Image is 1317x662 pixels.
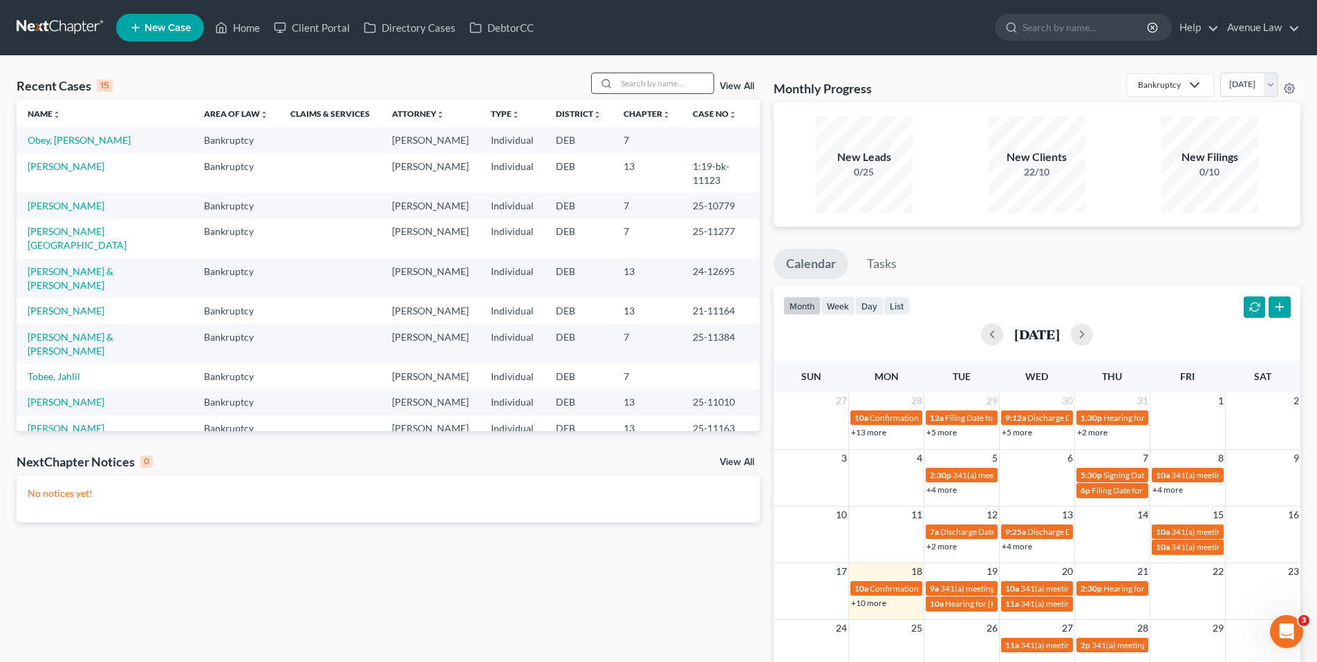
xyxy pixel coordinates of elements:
span: 2p [1081,640,1090,650]
td: Bankruptcy [193,153,279,193]
input: Search by name... [617,73,713,93]
td: DEB [545,324,613,363]
a: Calendar [774,249,848,279]
a: Nameunfold_more [28,108,61,119]
td: 25-11277 [682,219,760,258]
a: View All [720,82,754,91]
span: 1 [1217,393,1225,409]
span: 12 [985,507,999,523]
span: 9 [1292,450,1300,466]
span: Hearing for [PERSON_NAME] & [PERSON_NAME] [945,598,1126,609]
span: 29 [1211,620,1225,636]
td: Individual [480,193,545,218]
span: 341(a) meeting for [PERSON_NAME] [953,470,1086,480]
td: 13 [613,153,682,193]
span: 30 [1061,393,1074,409]
span: 25 [910,620,924,636]
span: Hearing for [PERSON_NAME] [PERSON_NAME] [1103,583,1278,594]
td: DEB [545,390,613,415]
span: Hearing for [PERSON_NAME] [1103,413,1211,423]
td: Individual [480,363,545,389]
a: Attorneyunfold_more [392,108,445,119]
span: Discharge Date for [PERSON_NAME] & [PERSON_NAME] [1027,413,1235,423]
div: 0/10 [1161,165,1258,179]
span: 341(a) meeting for [PERSON_NAME] [1171,470,1305,480]
span: Discharge Date for [GEOGRAPHIC_DATA], [GEOGRAPHIC_DATA] [1027,527,1267,537]
span: New Case [144,23,191,33]
div: New Leads [816,149,913,165]
td: 7 [613,127,682,153]
span: 6 [1066,450,1074,466]
a: Help [1173,15,1219,40]
td: [PERSON_NAME] [381,258,480,298]
span: 9:12a [1005,413,1026,423]
span: 2:30p [1081,583,1102,594]
span: Confirmation Hearing for [PERSON_NAME] [870,413,1028,423]
span: 19 [985,563,999,580]
span: 10a [930,598,944,609]
div: 22/10 [989,165,1085,179]
button: week [821,296,855,315]
span: 4 [915,450,924,466]
span: 7a [930,527,939,537]
td: DEB [545,219,613,258]
a: Area of Lawunfold_more [204,108,268,119]
span: 11 [910,507,924,523]
span: 12a [930,413,944,423]
h2: [DATE] [1014,327,1060,341]
div: Recent Cases [17,77,113,94]
td: [PERSON_NAME] [381,193,480,218]
a: Home [208,15,267,40]
a: Client Portal [267,15,357,40]
a: +13 more [851,427,886,437]
span: 5 [991,450,999,466]
td: 13 [613,390,682,415]
span: 27 [1061,620,1074,636]
a: [PERSON_NAME] [28,305,104,316]
span: 21 [1136,563,1150,580]
div: New Clients [989,149,1085,165]
iframe: Intercom live chat [1270,615,1303,648]
td: 13 [613,258,682,298]
span: Mon [875,370,899,382]
span: 3 [840,450,848,466]
td: DEB [545,363,613,389]
span: 11a [1005,640,1019,650]
td: 7 [613,193,682,218]
a: Tasks [854,249,909,279]
a: +2 more [1077,427,1108,437]
span: 11a [1005,598,1019,609]
span: Tue [953,370,971,382]
td: 7 [613,363,682,389]
td: Bankruptcy [193,298,279,323]
span: 341(a) meeting for [PERSON_NAME] [1171,542,1305,552]
div: 15 [97,79,113,92]
i: unfold_more [260,111,268,119]
a: +4 more [926,484,957,495]
a: +5 more [926,427,957,437]
span: 29 [985,393,999,409]
td: Bankruptcy [193,219,279,258]
span: 7 [1141,450,1150,466]
span: Sat [1254,370,1271,382]
i: unfold_more [436,111,445,119]
td: 25-11010 [682,390,760,415]
span: 28 [910,393,924,409]
span: 9a [930,583,939,594]
span: 23 [1287,563,1300,580]
span: 10a [1005,583,1019,594]
i: unfold_more [729,111,737,119]
div: Bankruptcy [1138,79,1181,91]
i: unfold_more [593,111,601,119]
span: Sun [801,370,821,382]
td: [PERSON_NAME] [381,390,480,415]
a: [PERSON_NAME] [28,160,104,172]
a: +2 more [926,541,957,551]
a: [PERSON_NAME] [28,200,104,211]
span: 10 [834,507,848,523]
span: Filing Date for [PERSON_NAME] [945,413,1063,423]
a: Typeunfold_more [491,108,520,119]
td: [PERSON_NAME] [381,153,480,193]
td: [PERSON_NAME] [381,298,480,323]
span: 341(a) meeting for [PERSON_NAME] [1020,583,1154,594]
